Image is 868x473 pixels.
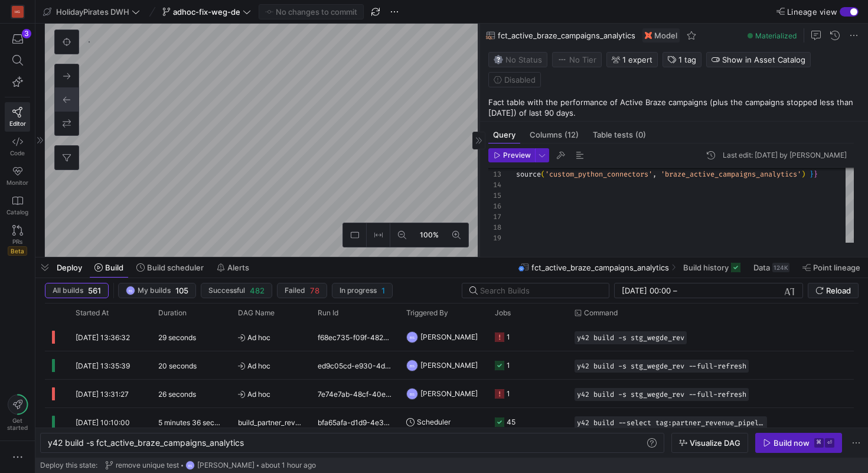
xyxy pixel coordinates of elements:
[138,286,171,295] span: My builds
[680,286,757,295] input: End datetime
[5,28,30,50] button: 3
[76,333,130,342] span: [DATE] 13:36:32
[673,286,677,295] span: –
[635,131,646,139] span: (0)
[310,286,319,295] span: 78
[158,418,230,427] y42-duration: 5 minutes 36 seconds
[577,390,746,399] span: y42 build -s stg_wegde_rev --full-refresh
[105,263,123,272] span: Build
[417,408,451,436] span: Scheduler
[89,257,129,278] button: Build
[564,131,579,139] span: (12)
[185,461,195,470] div: BS
[541,169,545,179] span: (
[6,179,28,186] span: Monitor
[488,97,863,118] p: Fact table with the performance of Active Braze campaigns (plus the campaigns stopped less than [...
[661,169,801,179] span: 'braze_active_campaigns_analytics'
[503,151,531,159] span: Preview
[88,286,101,295] span: 561
[158,390,196,399] y42-duration: 26 seconds
[531,263,669,272] span: fct_active_braze_campaigns_analytics
[175,286,188,295] span: 105
[56,7,129,17] span: HolidayPirates DWH
[530,131,579,139] span: Columns
[126,286,135,295] div: BS
[7,417,28,431] span: Get started
[545,169,652,179] span: 'custom_python_connectors'
[22,29,31,38] div: 3
[748,257,795,278] button: Data124K
[318,309,338,317] span: Run Id
[76,309,109,317] span: Started At
[45,283,109,298] button: All builds561
[652,169,657,179] span: ,
[5,102,30,132] a: Editor
[755,433,842,453] button: Build now⌘⏎
[495,309,511,317] span: Jobs
[45,380,854,408] div: Press SPACE to select this row.
[678,55,696,64] span: 1 tag
[723,151,847,159] div: Last edit: [DATE] by [PERSON_NAME]
[420,323,478,351] span: [PERSON_NAME]
[311,380,399,407] div: 7e74e7ab-48cf-40e5-9fc6-45fb6db7f1f3
[671,433,748,453] button: Visualize DAG
[45,323,854,351] div: Press SPACE to select this row.
[755,31,797,40] span: Materialized
[5,161,30,191] a: Monitor
[498,31,635,40] span: fct_active_braze_campaigns_analytics
[238,352,304,380] span: Ad hoc
[507,408,515,436] div: 45
[507,323,510,351] div: 1
[227,263,249,272] span: Alerts
[577,362,746,370] span: y42 build -s stg_wegde_rev --full-refresh
[238,380,304,408] span: Ad hoc
[774,438,810,448] div: Build now
[406,360,418,371] div: BS
[706,52,811,67] button: Show in Asset Catalog
[406,331,418,343] div: BS
[76,390,129,399] span: [DATE] 13:31:27
[797,257,866,278] button: Point lineage
[494,55,542,64] span: No Status
[808,283,859,298] button: Reload
[654,31,677,40] span: Model
[118,283,196,298] button: BSMy builds105
[159,4,254,19] button: adhoc-fix-weg-de
[8,246,27,256] span: Beta
[678,257,746,278] button: Build history
[311,408,399,436] div: bfa65afa-d1d9-4e30-8d25-2d23a5bb3a04
[40,461,97,469] span: Deploy this state:
[584,309,618,317] span: Command
[201,283,272,298] button: Successful482
[5,2,30,22] a: HG
[381,286,385,295] span: 1
[488,148,535,162] button: Preview
[810,169,814,179] span: }
[488,180,501,190] div: 14
[6,208,28,216] span: Catalog
[277,283,327,298] button: Failed78
[645,32,652,39] img: undefined
[814,438,824,448] kbd: ⌘
[826,286,851,295] span: Reload
[5,191,30,220] a: Catalog
[158,361,197,370] y42-duration: 20 seconds
[606,52,658,67] button: 1 expert
[332,283,393,298] button: In progress1
[577,334,684,342] span: y42 build -s stg_wegde_rev
[557,55,596,64] span: No Tier
[250,286,265,295] span: 482
[238,409,304,436] span: build_partner_revenue_pipeline_morning
[622,55,652,64] span: 1 expert
[690,438,740,448] span: Visualize DAG
[45,351,854,380] div: Press SPACE to select this row.
[420,351,478,379] span: [PERSON_NAME]
[116,461,179,469] span: remove unique test
[488,222,501,233] div: 18
[45,408,854,436] div: Press SPACE to select this row.
[208,286,245,295] span: Successful
[406,309,448,317] span: Triggered By
[5,390,30,436] button: Getstarted
[48,438,244,448] span: y42 build -s fct_active_braze_campaigns_analytics
[420,380,478,407] span: [PERSON_NAME]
